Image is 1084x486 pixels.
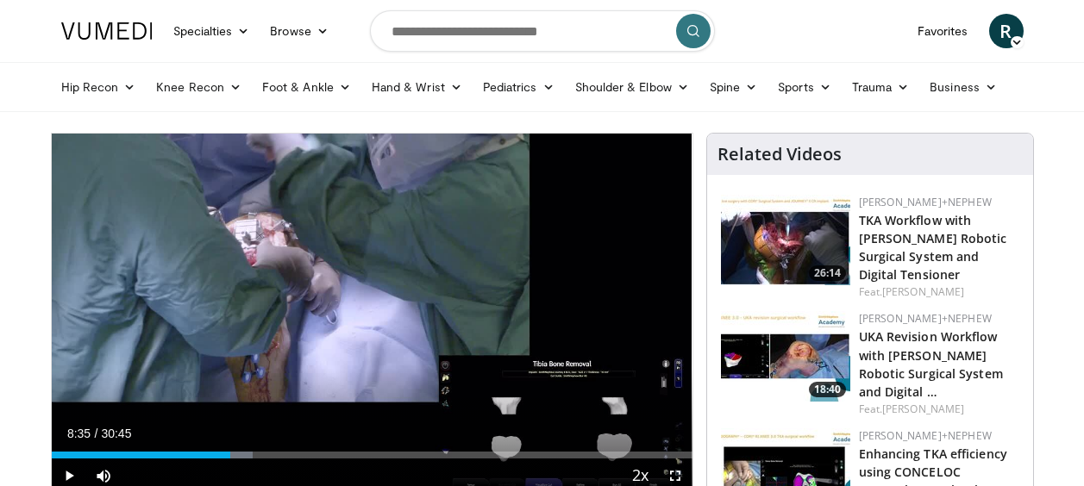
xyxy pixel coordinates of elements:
[67,427,91,440] span: 8:35
[859,284,1019,300] div: Feat.
[919,70,1007,104] a: Business
[51,70,147,104] a: Hip Recon
[859,311,992,326] a: [PERSON_NAME]+Nephew
[473,70,565,104] a: Pediatrics
[717,144,842,165] h4: Related Videos
[163,14,260,48] a: Specialties
[859,328,1003,399] a: UKA Revision Workflow with [PERSON_NAME] Robotic Surgical System and Digital …
[721,195,850,285] a: 26:14
[721,311,850,402] img: 02205603-5ba6-4c11-9b25-5721b1ef82fa.150x105_q85_crop-smart_upscale.jpg
[52,452,692,458] div: Progress Bar
[809,382,846,397] span: 18:40
[370,10,715,52] input: Search topics, interventions
[565,70,699,104] a: Shoulder & Elbow
[882,284,964,299] a: [PERSON_NAME]
[95,427,98,440] span: /
[260,14,339,48] a: Browse
[809,265,846,281] span: 26:14
[768,70,842,104] a: Sports
[721,195,850,285] img: a66a0e72-84e9-4e46-8aab-74d70f528821.150x105_q85_crop-smart_upscale.jpg
[859,402,1019,417] div: Feat.
[859,428,992,443] a: [PERSON_NAME]+Nephew
[61,22,153,40] img: VuMedi Logo
[699,70,768,104] a: Spine
[859,212,1007,283] a: TKA Workflow with [PERSON_NAME] Robotic Surgical System and Digital Tensioner
[907,14,979,48] a: Favorites
[882,402,964,416] a: [PERSON_NAME]
[989,14,1024,48] a: R
[361,70,473,104] a: Hand & Wrist
[252,70,361,104] a: Foot & Ankle
[859,195,992,209] a: [PERSON_NAME]+Nephew
[101,427,131,440] span: 30:45
[721,311,850,402] a: 18:40
[146,70,252,104] a: Knee Recon
[842,70,920,104] a: Trauma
